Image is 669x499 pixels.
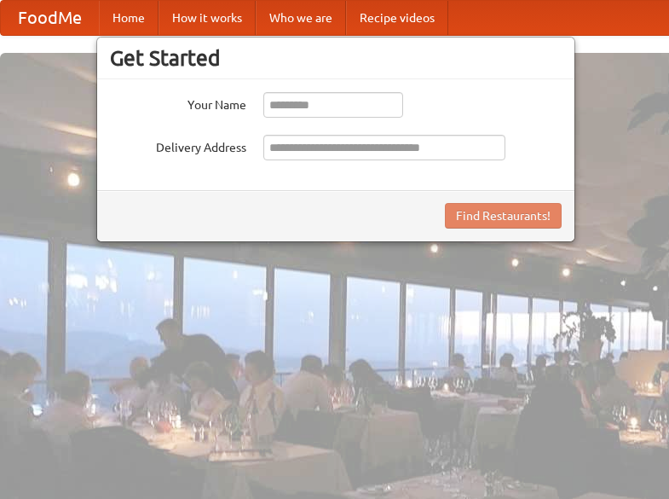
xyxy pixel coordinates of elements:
[110,135,246,156] label: Delivery Address
[445,203,562,229] button: Find Restaurants!
[346,1,448,35] a: Recipe videos
[1,1,99,35] a: FoodMe
[256,1,346,35] a: Who we are
[99,1,159,35] a: Home
[110,92,246,113] label: Your Name
[159,1,256,35] a: How it works
[110,45,562,71] h3: Get Started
